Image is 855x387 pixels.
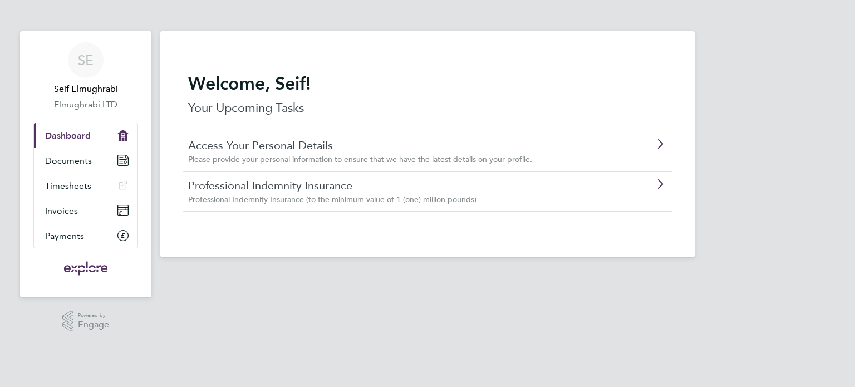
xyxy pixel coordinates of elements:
span: Powered by [78,311,109,320]
img: exploregroup-logo-retina.png [63,259,109,277]
a: Powered byEngage [62,311,110,332]
a: Invoices [34,198,137,223]
span: Dashboard [45,130,91,141]
span: SE [78,53,94,67]
span: Payments [45,231,84,241]
span: Seif Elmughrabi [33,82,138,96]
a: Professional Indemnity Insurance [188,178,604,193]
span: Invoices [45,205,78,216]
a: Elmughrabi LTD [33,98,138,111]
span: Engage [78,320,109,330]
a: Go to home page [33,259,138,277]
a: Access Your Personal Details [188,138,604,153]
h2: Welcome, Seif! [188,72,667,95]
nav: Main navigation [20,31,151,297]
span: Please provide your personal information to ensure that we have the latest details on your profile. [188,154,532,164]
a: SESeif Elmughrabi [33,42,138,96]
span: Professional Indemnity Insurance (to the minimum value of 1 (one) million pounds) [188,194,476,204]
p: Your Upcoming Tasks [188,99,667,117]
a: Documents [34,148,137,173]
a: Timesheets [34,173,137,198]
span: Timesheets [45,180,91,191]
a: Dashboard [34,123,137,148]
a: Payments [34,223,137,248]
span: Documents [45,155,92,166]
